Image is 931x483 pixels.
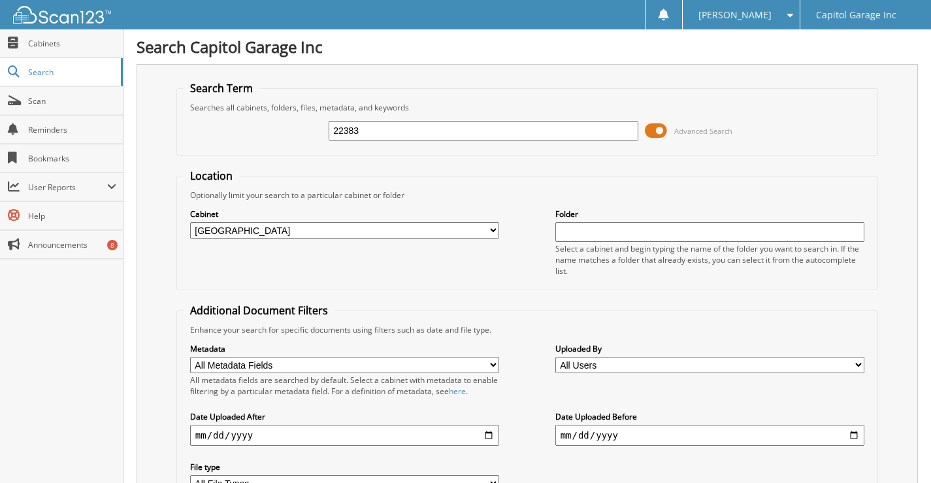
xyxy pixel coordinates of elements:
span: Bookmarks [28,153,116,164]
label: Metadata [190,343,500,354]
img: scan123-logo-white.svg [13,6,111,24]
span: [PERSON_NAME] [698,11,772,19]
label: Uploaded By [555,343,865,354]
span: Capitol Garage Inc [816,11,896,19]
legend: Location [184,169,239,183]
span: Reminders [28,124,116,135]
label: Date Uploaded Before [555,411,865,422]
span: Help [28,210,116,222]
span: Search [28,67,114,78]
label: Folder [555,208,865,220]
div: 8 [107,240,118,250]
a: here [449,386,466,397]
div: Select a cabinet and begin typing the name of the folder you want to search in. If the name match... [555,243,865,276]
div: Optionally limit your search to a particular cabinet or folder [184,190,871,201]
label: Cabinet [190,208,500,220]
span: User Reports [28,182,107,193]
div: Searches all cabinets, folders, files, metadata, and keywords [184,102,871,113]
span: Scan [28,95,116,107]
input: start [190,425,500,446]
legend: Additional Document Filters [184,303,335,318]
legend: Search Term [184,81,259,95]
label: File type [190,461,500,473]
span: Advanced Search [674,126,732,136]
div: All metadata fields are searched by default. Select a cabinet with metadata to enable filtering b... [190,375,500,397]
span: Cabinets [28,38,116,49]
span: Announcements [28,239,116,250]
div: Enhance your search for specific documents using filters such as date and file type. [184,324,871,335]
label: Date Uploaded After [190,411,500,422]
input: end [555,425,865,446]
h1: Search Capitol Garage Inc [137,36,918,58]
